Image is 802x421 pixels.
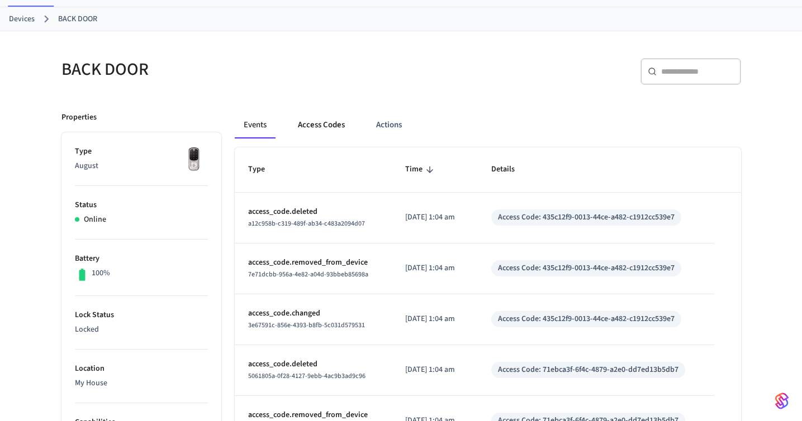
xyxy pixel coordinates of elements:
[367,112,411,138] button: Actions
[61,112,97,123] p: Properties
[498,313,675,325] div: Access Code: 435c12f9-0013-44ce-a482-c1912cc539e7
[248,320,365,330] span: 3e67591c-856e-4393-b8fb-5c031d579531
[75,309,208,321] p: Lock Status
[248,219,365,228] span: a12c958b-c319-489f-ab34-c483a2094d07
[9,13,35,25] a: Devices
[248,161,279,178] span: Type
[248,206,378,218] p: access_code.deleted
[84,214,106,226] p: Online
[248,409,378,421] p: access_code.removed_from_device
[248,371,366,381] span: 5061805a-0f28-4127-9ebb-4ac9b3ad9c96
[248,257,378,269] p: access_code.removed_from_device
[92,267,110,279] p: 100%
[405,313,464,325] p: [DATE] 1:04 am
[180,146,208,174] img: Yale Assure Touchscreen Wifi Smart Lock, Satin Nickel, Front
[491,161,529,178] span: Details
[58,13,97,25] a: BACK DOOR
[75,363,208,375] p: Location
[248,308,378,319] p: access_code.changed
[75,253,208,265] p: Battery
[75,199,208,211] p: Status
[498,364,678,376] div: Access Code: 71ebca3f-6f4c-4879-a2e0-dd7ed13b5db7
[775,392,789,410] img: SeamLogoGradient.69752ec5.svg
[248,270,368,279] span: 7e71dcbb-956a-4e82-a04d-93bbeb85698a
[248,358,378,370] p: access_code.deleted
[75,146,208,157] p: Type
[289,112,354,138] button: Access Codes
[405,262,464,274] p: [DATE] 1:04 am
[405,364,464,376] p: [DATE] 1:04 am
[75,160,208,172] p: August
[498,262,675,274] div: Access Code: 435c12f9-0013-44ce-a482-c1912cc539e7
[75,324,208,336] p: Locked
[405,161,437,178] span: Time
[405,212,464,223] p: [DATE] 1:04 am
[498,212,675,223] div: Access Code: 435c12f9-0013-44ce-a482-c1912cc539e7
[235,112,741,138] div: ant example
[75,377,208,389] p: My House
[235,112,276,138] button: Events
[61,58,395,81] h5: BACK DOOR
